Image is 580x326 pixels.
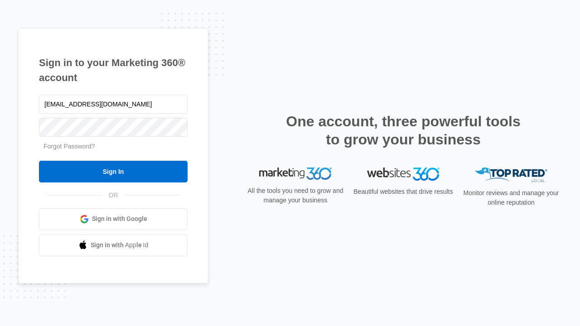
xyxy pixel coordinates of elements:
[39,161,188,182] input: Sign In
[92,214,147,224] span: Sign in with Google
[102,191,125,200] span: OR
[283,112,523,149] h2: One account, three powerful tools to grow your business
[259,168,332,180] img: Marketing 360
[39,55,188,85] h1: Sign in to your Marketing 360® account
[39,95,188,114] input: Email
[367,168,440,181] img: Websites 360
[91,240,149,250] span: Sign in with Apple Id
[43,143,95,150] a: Forgot Password?
[460,188,562,207] p: Monitor reviews and manage your online reputation
[475,168,547,182] img: Top Rated Local
[353,187,454,197] p: Beautiful websites that drive results
[39,235,188,256] a: Sign in with Apple Id
[245,186,346,205] p: All the tools you need to grow and manage your business
[39,208,188,230] a: Sign in with Google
